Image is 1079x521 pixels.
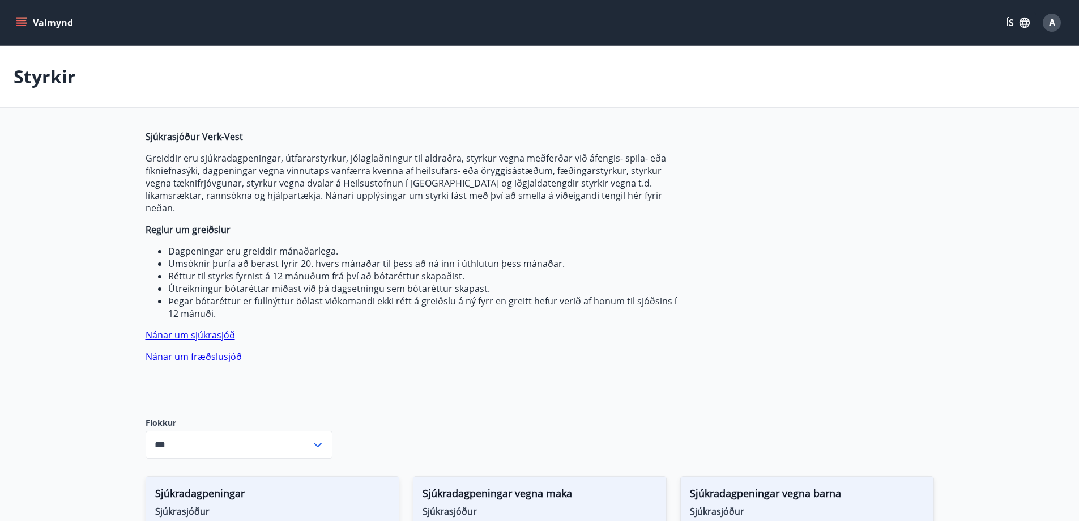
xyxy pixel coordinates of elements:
span: Sjúkradagpeningar vegna barna [690,486,924,505]
li: Útreikningur bótaréttar miðast við þá dagsetningu sem bótaréttur skapast. [168,282,680,295]
span: Sjúkrasjóður [423,505,657,518]
li: Umsóknir þurfa að berast fyrir 20. hvers mánaðar til þess að ná inn í úthlutun þess mánaðar. [168,257,680,270]
strong: Reglur um greiðslur [146,223,231,236]
label: Flokkur [146,417,332,429]
p: Greiddir eru sjúkradagpeningar, útfararstyrkur, jólaglaðningur til aldraðra, styrkur vegna meðfer... [146,152,680,214]
p: Styrkir [14,64,76,89]
span: A [1049,16,1055,29]
button: ÍS [1000,12,1036,33]
span: Sjúkradagpeningar vegna maka [423,486,657,505]
strong: Sjúkrasjóður Verk-Vest [146,130,243,143]
span: Sjúkrasjóður [690,505,924,518]
button: A [1038,9,1065,36]
span: Sjúkrasjóður [155,505,390,518]
button: menu [14,12,78,33]
span: Sjúkradagpeningar [155,486,390,505]
li: Dagpeningar eru greiddir mánaðarlega. [168,245,680,257]
a: Nánar um sjúkrasjóð [146,329,235,341]
a: Nánar um fræðslusjóð [146,350,242,363]
li: Þegar bótaréttur er fullnýttur öðlast viðkomandi ekki rétt á greiðslu á ný fyrr en greitt hefur v... [168,295,680,320]
li: Réttur til styrks fyrnist á 12 mánuðum frá því að bótaréttur skapaðist. [168,270,680,282]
